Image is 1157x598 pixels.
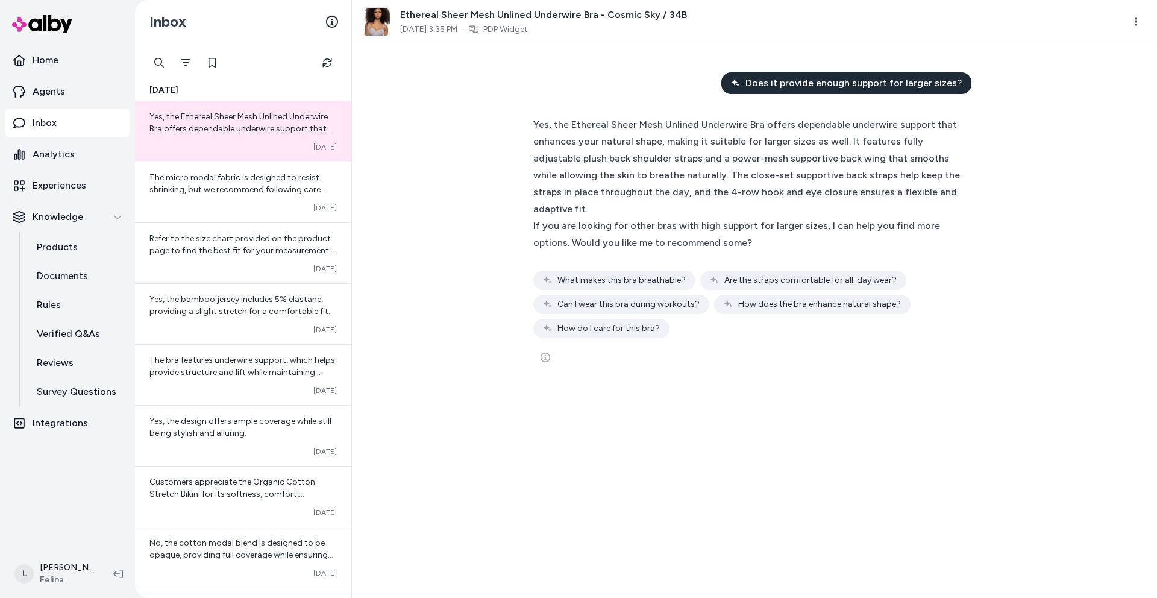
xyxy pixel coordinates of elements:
[533,116,964,218] div: Yes, the Ethereal Sheer Mesh Unlined Underwire Bra offers dependable underwire support that enhan...
[37,298,61,312] p: Rules
[33,84,65,99] p: Agents
[33,416,88,430] p: Integrations
[313,142,337,152] span: [DATE]
[149,355,335,389] span: The bra features underwire support, which helps provide structure and lift while maintaining comf...
[533,345,557,370] button: See more
[40,574,94,586] span: Felina
[313,447,337,456] span: [DATE]
[135,344,351,405] a: The bra features underwire support, which helps provide structure and lift while maintaining comf...
[533,218,964,251] div: If you are looking for other bras with high support for larger sizes, I can help you find more op...
[33,147,75,162] p: Analytics
[33,116,57,130] p: Inbox
[5,77,130,106] a: Agents
[557,298,700,310] span: Can I wear this bra during workouts?
[724,274,897,286] span: Are the straps comfortable for all-day wear?
[5,46,130,75] a: Home
[149,172,326,207] span: The micro modal fabric is designed to resist shrinking, but we recommend following care instructi...
[745,76,962,90] span: Does it provide enough support for larger sizes?
[25,348,130,377] a: Reviews
[5,109,130,137] a: Inbox
[483,24,528,36] a: PDP Widget
[313,325,337,335] span: [DATE]
[33,53,58,68] p: Home
[149,84,178,96] span: [DATE]
[400,8,687,22] span: Ethereal Sheer Mesh Unlined Underwire Bra - Cosmic Sky / 34B
[313,508,337,517] span: [DATE]
[135,222,351,283] a: Refer to the size chart provided on the product page to find the best fit for your measurements, ...
[362,8,390,36] img: 115159_CCS_01.jpg
[7,555,104,593] button: L[PERSON_NAME]Felina
[25,319,130,348] a: Verified Q&As
[5,171,130,200] a: Experiences
[149,538,333,572] span: No, the cotton modal blend is designed to be opaque, providing full coverage while ensuring comfort.
[149,294,330,316] span: Yes, the bamboo jersey includes 5% elastane, providing a slight stretch for a comfortable fit.
[313,386,337,395] span: [DATE]
[135,162,351,222] a: The micro modal fabric is designed to resist shrinking, but we recommend following care instructi...
[37,385,116,399] p: Survey Questions
[5,203,130,231] button: Knowledge
[313,568,337,578] span: [DATE]
[462,24,464,36] span: ·
[149,233,335,268] span: Refer to the size chart provided on the product page to find the best fit for your measurements, ...
[37,327,100,341] p: Verified Q&As
[135,527,351,588] a: No, the cotton modal blend is designed to be opaque, providing full coverage while ensuring comfo...
[738,298,901,310] span: How does the bra enhance natural shape?
[25,377,130,406] a: Survey Questions
[33,178,86,193] p: Experiences
[174,51,198,75] button: Filter
[5,409,130,438] a: Integrations
[37,240,78,254] p: Products
[5,140,130,169] a: Analytics
[313,203,337,213] span: [DATE]
[315,51,339,75] button: Refresh
[14,564,34,584] span: L
[37,269,88,283] p: Documents
[400,24,457,36] span: [DATE] 3:35 PM
[25,291,130,319] a: Rules
[12,15,72,33] img: alby Logo
[135,466,351,527] a: Customers appreciate the Organic Cotton Stretch Bikini for its softness, comfort, breathable fabr...
[37,356,74,370] p: Reviews
[135,283,351,344] a: Yes, the bamboo jersey includes 5% elastane, providing a slight stretch for a comfortable fit.[DATE]
[149,416,331,438] span: Yes, the design offers ample coverage while still being stylish and alluring.
[40,562,94,574] p: [PERSON_NAME]
[557,323,660,335] span: How do I care for this bra?
[25,233,130,262] a: Products
[149,112,336,279] span: Yes, the Ethereal Sheer Mesh Unlined Underwire Bra offers dependable underwire support that enhan...
[149,13,186,31] h2: Inbox
[135,101,351,162] a: Yes, the Ethereal Sheer Mesh Unlined Underwire Bra offers dependable underwire support that enhan...
[33,210,83,224] p: Knowledge
[25,262,130,291] a: Documents
[557,274,686,286] span: What makes this bra breathable?
[135,405,351,466] a: Yes, the design offers ample coverage while still being stylish and alluring.[DATE]
[313,264,337,274] span: [DATE]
